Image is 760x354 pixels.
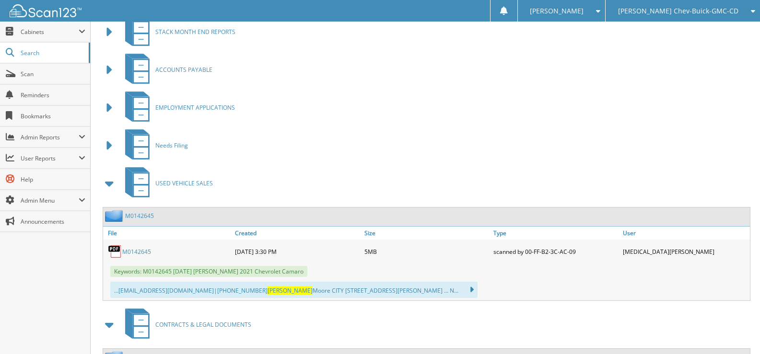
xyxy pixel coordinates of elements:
span: User Reports [21,154,79,162]
span: [PERSON_NAME] [530,8,584,14]
span: Bookmarks [21,112,85,120]
a: ACCOUNTS PAYABLE [119,51,212,89]
span: [PERSON_NAME] [268,286,313,295]
img: PDF.png [108,244,122,259]
span: [PERSON_NAME] Chev-Buick-GMC-CD [618,8,738,14]
span: Search [21,49,84,57]
span: Announcements [21,217,85,226]
div: scanned by 00-FF-B2-3C-AC-09 [491,242,620,261]
div: ... [EMAIL_ADDRESS][DOMAIN_NAME] |[PHONE_NUMBER] Moore CITY [STREET_ADDRESS][PERSON_NAME] ... N... [110,282,478,298]
img: folder2.png [105,210,125,222]
span: USED VEHICLE SALES [155,179,213,187]
a: USED VEHICLE SALES [119,164,213,202]
a: Size [362,227,491,240]
span: ACCOUNTS PAYABLE [155,66,212,74]
a: STACK MONTH END REPORTS [119,13,235,51]
div: [DATE] 3:30 PM [233,242,362,261]
a: EMPLOYMENT APPLICATIONS [119,89,235,126]
span: EMPLOYMENT APPLICATIONS [155,103,235,112]
div: [MEDICAL_DATA][PERSON_NAME] [620,242,750,261]
iframe: Chat Widget [712,308,760,354]
span: Admin Menu [21,196,79,205]
span: Admin Reports [21,133,79,141]
div: 5MB [362,242,491,261]
img: scan123-logo-white.svg [10,4,82,17]
span: Keywords: M0142645 [DATE] [PERSON_NAME] 2021 Chevrolet Camaro [110,266,307,277]
a: File [103,227,233,240]
span: Reminders [21,91,85,99]
span: Scan [21,70,85,78]
a: Needs Filing [119,126,188,164]
a: M0142645 [125,212,154,220]
span: CONTRACTS & LEGAL DOCUMENTS [155,320,251,329]
a: M0142645 [122,248,151,256]
span: Help [21,175,85,183]
a: User [620,227,750,240]
span: Needs Filing [155,141,188,149]
span: STACK MONTH END REPORTS [155,28,235,36]
span: Cabinets [21,28,79,36]
a: Created [233,227,362,240]
a: CONTRACTS & LEGAL DOCUMENTS [119,306,251,343]
a: Type [491,227,620,240]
